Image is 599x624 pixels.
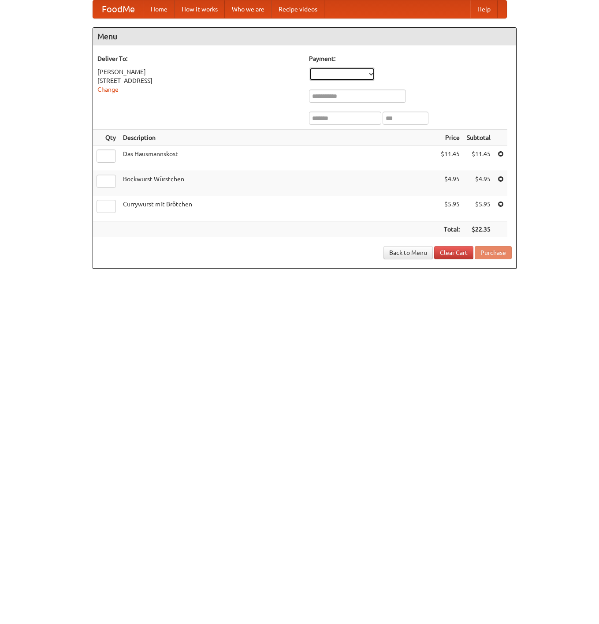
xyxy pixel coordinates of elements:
[119,196,437,221] td: Currywurst mit Brötchen
[93,0,144,18] a: FoodMe
[225,0,272,18] a: Who we are
[97,54,300,63] h5: Deliver To:
[309,54,512,63] h5: Payment:
[470,0,498,18] a: Help
[93,130,119,146] th: Qty
[437,196,463,221] td: $5.95
[437,146,463,171] td: $11.45
[97,86,119,93] a: Change
[175,0,225,18] a: How it works
[463,221,494,238] th: $22.35
[463,196,494,221] td: $5.95
[437,171,463,196] td: $4.95
[383,246,433,259] a: Back to Menu
[144,0,175,18] a: Home
[437,130,463,146] th: Price
[119,171,437,196] td: Bockwurst Würstchen
[463,171,494,196] td: $4.95
[463,146,494,171] td: $11.45
[93,28,516,45] h4: Menu
[434,246,473,259] a: Clear Cart
[272,0,324,18] a: Recipe videos
[97,76,300,85] div: [STREET_ADDRESS]
[119,130,437,146] th: Description
[119,146,437,171] td: Das Hausmannskost
[97,67,300,76] div: [PERSON_NAME]
[475,246,512,259] button: Purchase
[463,130,494,146] th: Subtotal
[437,221,463,238] th: Total:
